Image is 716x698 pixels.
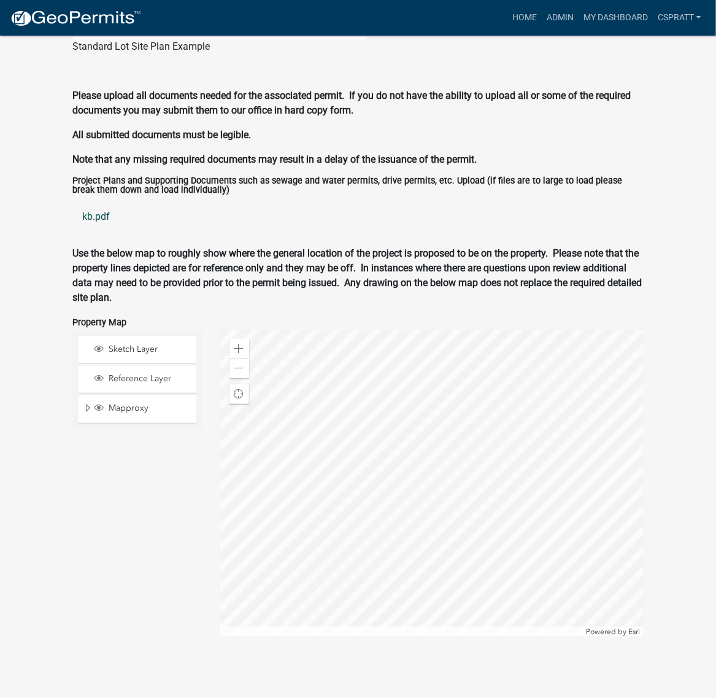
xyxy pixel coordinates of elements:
[77,333,198,427] ul: Layer List
[583,627,644,637] div: Powered by
[579,6,653,29] a: My Dashboard
[79,395,196,424] li: Mapproxy
[93,403,192,415] div: Mapproxy
[542,6,579,29] a: Admin
[106,403,192,414] span: Mapproxy
[73,90,631,116] strong: Please upload all documents needed for the associated permit. If you do not have the ability to u...
[73,129,252,141] strong: All submitted documents must be legible.
[93,373,192,386] div: Reference Layer
[507,6,542,29] a: Home
[629,627,641,636] a: Esri
[73,153,477,165] strong: Note that any missing required documents may result in a delay of the issuance of the permit.
[229,359,249,378] div: Zoom out
[229,339,249,359] div: Zoom in
[73,247,642,303] strong: Use the below map to roughly show where the general location of the project is proposed to be on ...
[93,344,192,356] div: Sketch Layer
[83,403,93,416] span: Expand
[73,319,127,327] label: Property Map
[73,39,644,54] figcaption: Standard Lot Site Plan Example
[79,366,196,394] li: Reference Layer
[79,336,196,364] li: Sketch Layer
[229,384,249,404] div: Find my location
[73,177,644,195] label: Project Plans and Supporting Documents such as sewage and water permits, drive permits, etc. Uplo...
[106,344,192,355] span: Sketch Layer
[106,373,192,384] span: Reference Layer
[653,6,706,29] a: cspratt
[73,202,644,231] a: kb.pdf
